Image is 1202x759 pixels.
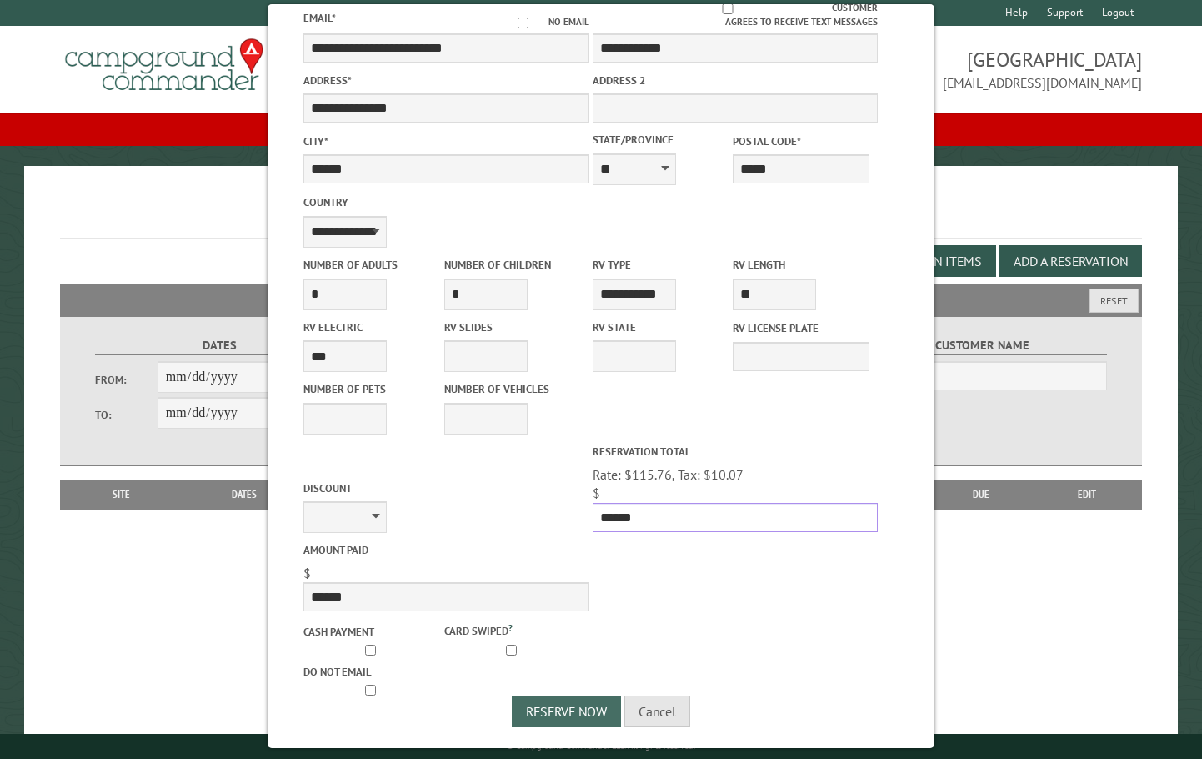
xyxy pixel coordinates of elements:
span: Rate: $115.76, Tax: $10.07 [593,466,744,483]
label: Cash payment [303,624,440,640]
label: Card swiped [444,621,581,639]
th: Dates [174,480,313,510]
label: Number of Pets [303,381,440,397]
button: Reserve Now [512,696,621,727]
label: Reservation Total [593,444,878,460]
label: Number of Vehicles [444,381,581,397]
span: $ [593,485,600,501]
img: Campground Commander [60,33,268,98]
th: Due [929,480,1032,510]
label: RV License Plate [733,320,869,336]
label: Number of Children [444,257,581,273]
label: From: [95,372,158,388]
label: Discount [303,480,588,496]
label: Amount paid [303,542,588,558]
a: ? [508,621,513,633]
label: Do not email [303,664,440,680]
button: Cancel [624,696,690,727]
label: City [303,133,588,149]
label: Address [303,73,588,88]
label: RV State [593,319,729,335]
label: RV Slides [444,319,581,335]
button: Reset [1089,289,1139,313]
label: Dates [95,336,344,355]
label: State/Province [593,132,729,148]
label: Number of Adults [303,257,440,273]
h2: Filters [60,284,1142,315]
input: Customer agrees to receive text messages [624,3,833,14]
label: To: [95,407,158,423]
label: Customer agrees to receive text messages [593,1,878,29]
label: Email [303,11,336,25]
label: Address 2 [593,73,878,88]
label: RV Type [593,257,729,273]
label: Country [303,194,588,210]
th: Edit [1032,480,1142,510]
label: RV Electric [303,319,440,335]
label: Customer Name [858,336,1107,355]
label: RV Length [733,257,869,273]
label: No email [498,15,589,29]
label: Postal Code [733,133,869,149]
span: $ [303,565,311,581]
small: © Campground Commander LLC. All rights reserved. [507,741,695,751]
th: Site [68,480,174,510]
button: Add a Reservation [999,245,1142,277]
h1: Reservations [60,193,1142,239]
input: No email [498,18,548,28]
